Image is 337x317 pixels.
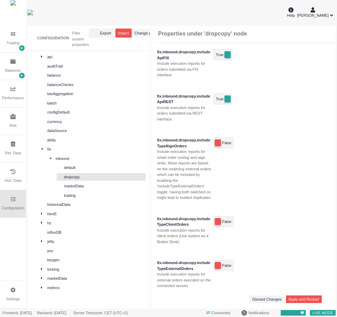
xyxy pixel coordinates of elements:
[47,276,145,281] div: marketData
[47,266,145,272] div: locking
[56,156,145,162] div: inbound
[47,220,145,226] div: hz
[9,123,17,129] div: Risk
[157,216,212,227] div: fix.inbound.dropcopy.includeTypeClientOrders
[47,63,145,69] div: auditTrail
[297,13,328,18] span: [PERSON_NAME]
[216,95,223,102] span: True
[222,218,231,225] span: False
[64,165,145,171] div: default
[287,6,295,18] div: Help
[47,100,145,106] div: batch
[47,72,145,78] div: balance
[47,202,145,208] div: historicalData
[5,68,21,74] div: Balances
[6,296,20,302] div: Settings
[47,146,145,152] div: fix
[47,257,145,263] div: keygen
[157,227,212,245] div: Include execution reports for client orders (Use system as a Broker Desk)
[47,285,145,291] div: metrics
[134,30,165,36] span: Change password
[100,30,111,36] span: Export
[64,193,145,199] div: trading
[47,230,145,235] div: influxDB
[47,137,145,143] div: delta
[27,10,33,15] img: wyden_logotype_blue.svg
[37,35,69,41] div: CONFIGURATION
[72,30,89,48] div: Filter system properties
[157,149,212,201] div: Include execution reports for smart order routing and algo order, these reports are based on the ...
[64,174,145,180] div: dropcopy
[157,61,212,78] div: Include execution reports for orders submitted via FIX interface
[118,30,129,36] span: Import
[64,183,145,189] div: marketData
[157,49,212,61] div: fix.inbound.dropcopy.includeApiFIX
[47,109,145,115] div: configDefault
[2,95,24,101] div: Performance
[157,137,212,149] div: fix.inbound.dropcopy.includeTypeAlgoOrders
[5,150,21,156] div: Ref. Data
[47,239,145,245] div: jetty
[222,262,231,269] span: False
[216,51,223,58] span: True
[47,211,145,217] div: html5
[238,309,273,317] div: Notifications
[252,296,281,302] span: Discard Changes
[310,309,336,317] span: LIVE MODE
[2,205,24,211] div: Configuration
[204,309,232,317] span: Connected
[47,91,145,97] div: barAggregation
[7,40,19,46] div: Trading
[47,248,145,254] div: jmx
[157,260,212,271] div: fix.inbound.dropcopy.includeTypeExternalOrders
[289,296,319,302] span: Apply and Restart
[47,54,145,60] div: api
[47,82,145,88] div: balanceChecks
[158,30,247,37] h3: Properties under 'dropcopy' node
[157,271,212,289] div: Include execution reports for external orders executed on the connected venues
[157,93,212,105] div: fix.inbound.dropcopy.includeApiREST
[47,128,145,134] div: dataSource
[5,178,21,184] div: Hist. Data
[157,105,212,122] div: Include execution reports for orders submitted via REST interface
[244,310,245,315] span: 0
[47,119,145,125] div: currency
[222,139,231,146] span: False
